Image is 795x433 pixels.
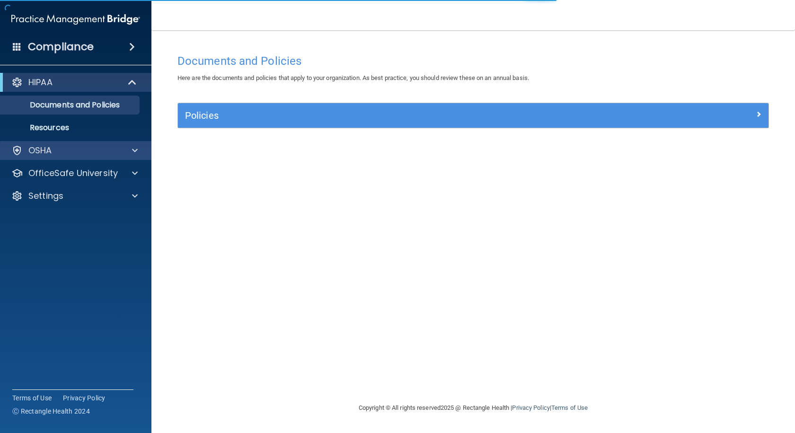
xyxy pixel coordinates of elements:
p: Resources [6,123,135,133]
h5: Policies [185,110,614,121]
h4: Documents and Policies [177,55,769,67]
p: OSHA [28,145,52,156]
p: Documents and Policies [6,100,135,110]
span: Ⓒ Rectangle Health 2024 [12,406,90,416]
span: Here are the documents and policies that apply to your organization. As best practice, you should... [177,74,529,81]
a: Privacy Policy [63,393,106,403]
a: HIPAA [11,77,137,88]
a: Privacy Policy [512,404,549,411]
a: Terms of Use [12,393,52,403]
h4: Compliance [28,40,94,53]
p: OfficeSafe University [28,168,118,179]
p: Settings [28,190,63,202]
a: Terms of Use [551,404,588,411]
a: OfficeSafe University [11,168,138,179]
img: PMB logo [11,10,140,29]
div: Copyright © All rights reserved 2025 @ Rectangle Health | | [300,393,646,423]
a: OSHA [11,145,138,156]
a: Policies [185,108,761,123]
a: Settings [11,190,138,202]
p: HIPAA [28,77,53,88]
